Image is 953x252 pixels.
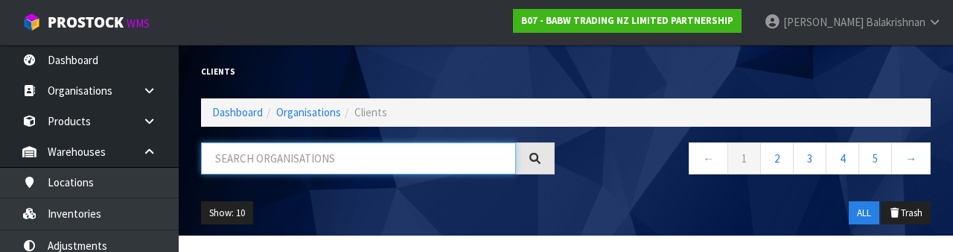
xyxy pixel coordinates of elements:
a: ← [689,142,728,174]
span: Clients [354,105,387,119]
a: 5 [858,142,892,174]
a: 1 [727,142,761,174]
a: 4 [826,142,859,174]
span: Balakrishnan [866,15,925,29]
button: Trash [881,201,931,225]
nav: Page navigation [577,142,931,179]
h1: Clients [201,67,555,76]
img: cube-alt.png [22,13,41,31]
a: 3 [793,142,826,174]
a: B07 - BABW TRADING NZ LIMITED PARTNERSHIP [513,9,742,33]
button: Show: 10 [201,201,253,225]
small: WMS [127,16,150,31]
strong: B07 - BABW TRADING NZ LIMITED PARTNERSHIP [521,14,733,27]
a: Dashboard [212,105,263,119]
a: Organisations [276,105,341,119]
span: [PERSON_NAME] [783,15,864,29]
input: Search organisations [201,142,516,174]
span: ProStock [48,13,124,32]
a: → [891,142,931,174]
a: 2 [760,142,794,174]
button: ALL [849,201,879,225]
